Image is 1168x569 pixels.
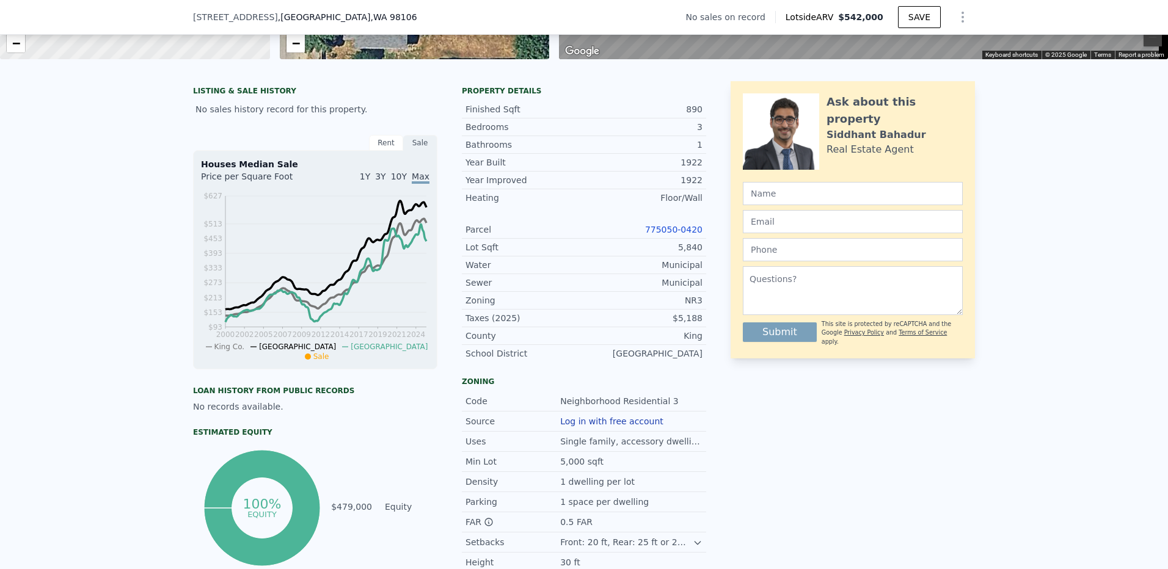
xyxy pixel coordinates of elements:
[7,34,25,53] a: Zoom out
[360,172,370,181] span: 1Y
[560,556,582,568] div: 30 ft
[584,347,703,360] div: [GEOGRAPHIC_DATA]
[370,12,417,22] span: , WA 98106
[584,312,703,324] div: $5,188
[330,330,349,339] tspan: 2014
[412,172,429,184] span: Max
[12,35,20,51] span: −
[465,174,584,186] div: Year Improved
[465,476,560,488] div: Density
[382,500,437,513] td: Equity
[203,308,222,317] tspan: $153
[560,516,595,528] div: 0.5 FAR
[203,249,222,258] tspan: $393
[560,395,681,407] div: Neighborhood Residential 3
[465,435,560,448] div: Uses
[193,98,437,120] div: No sales history record for this property.
[247,509,277,518] tspan: equity
[1094,51,1111,58] a: Terms (opens in new tab)
[193,400,437,413] div: No records available.
[827,128,926,142] div: Siddhant Bahadur
[203,294,222,302] tspan: $213
[584,121,703,133] div: 3
[407,330,426,339] tspan: 2024
[259,342,336,351] span: [GEOGRAPHIC_DATA]
[465,330,584,342] div: County
[822,320,963,346] div: This site is protected by reCAPTCHA and the Google and apply.
[368,330,387,339] tspan: 2019
[243,496,281,512] tspan: 100%
[562,43,602,59] img: Google
[1045,51,1087,58] span: © 2025 Google
[208,323,222,332] tspan: $93
[584,139,703,151] div: 1
[584,103,703,115] div: 890
[465,241,584,253] div: Lot Sqft
[403,135,437,151] div: Sale
[193,11,278,23] span: [STREET_ADDRESS]
[951,5,975,29] button: Show Options
[584,259,703,271] div: Municipal
[584,241,703,253] div: 5,840
[391,172,407,181] span: 10Y
[203,192,222,200] tspan: $627
[562,43,602,59] a: Open this area in Google Maps (opens a new window)
[465,156,584,169] div: Year Built
[330,500,373,513] td: $479,000
[278,11,417,23] span: , [GEOGRAPHIC_DATA]
[584,330,703,342] div: King
[375,172,385,181] span: 3Y
[287,34,305,53] a: Zoom out
[584,192,703,204] div: Floor/Wall
[560,455,606,468] div: 5,000 sqft
[985,51,1038,59] button: Keyboard shortcuts
[214,342,245,351] span: King Co.
[560,416,663,426] button: Log in with free account
[465,223,584,236] div: Parcel
[584,156,703,169] div: 1922
[292,330,311,339] tspan: 2009
[203,264,222,272] tspan: $333
[216,330,235,339] tspan: 2000
[584,174,703,186] div: 1922
[786,11,838,23] span: Lotside ARV
[743,238,963,261] input: Phone
[193,86,437,98] div: LISTING & SALE HISTORY
[351,342,428,351] span: [GEOGRAPHIC_DATA]
[1144,28,1162,46] button: Zoom out
[465,139,584,151] div: Bathrooms
[465,516,560,528] div: FAR
[273,330,292,339] tspan: 2007
[465,395,560,407] div: Code
[465,536,560,548] div: Setbacks
[313,352,329,361] span: Sale
[584,294,703,306] div: NR3
[193,427,437,437] div: Estimated Equity
[201,158,429,170] div: Houses Median Sale
[291,35,299,51] span: −
[465,496,560,508] div: Parking
[686,11,775,23] div: No sales on record
[235,330,254,339] tspan: 2002
[465,294,584,306] div: Zoning
[254,330,273,339] tspan: 2005
[743,182,963,205] input: Name
[560,476,637,488] div: 1 dwelling per lot
[827,142,914,157] div: Real Estate Agent
[844,329,884,336] a: Privacy Policy
[584,277,703,289] div: Municipal
[203,278,222,287] tspan: $273
[898,6,941,28] button: SAVE
[560,496,651,508] div: 1 space per dwelling
[203,220,222,228] tspan: $513
[203,234,222,243] tspan: $453
[369,135,403,151] div: Rent
[462,377,706,386] div: Zoning
[743,210,963,233] input: Email
[560,435,703,448] div: Single family, accessory dwellings.
[465,415,560,427] div: Source
[465,455,560,468] div: Min Lot
[465,259,584,271] div: Water
[465,556,560,568] div: Height
[560,536,693,548] div: Front: 20 ft, Rear: 25 ft or 20% of lot depth (min. 10 ft), Side: 5 ft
